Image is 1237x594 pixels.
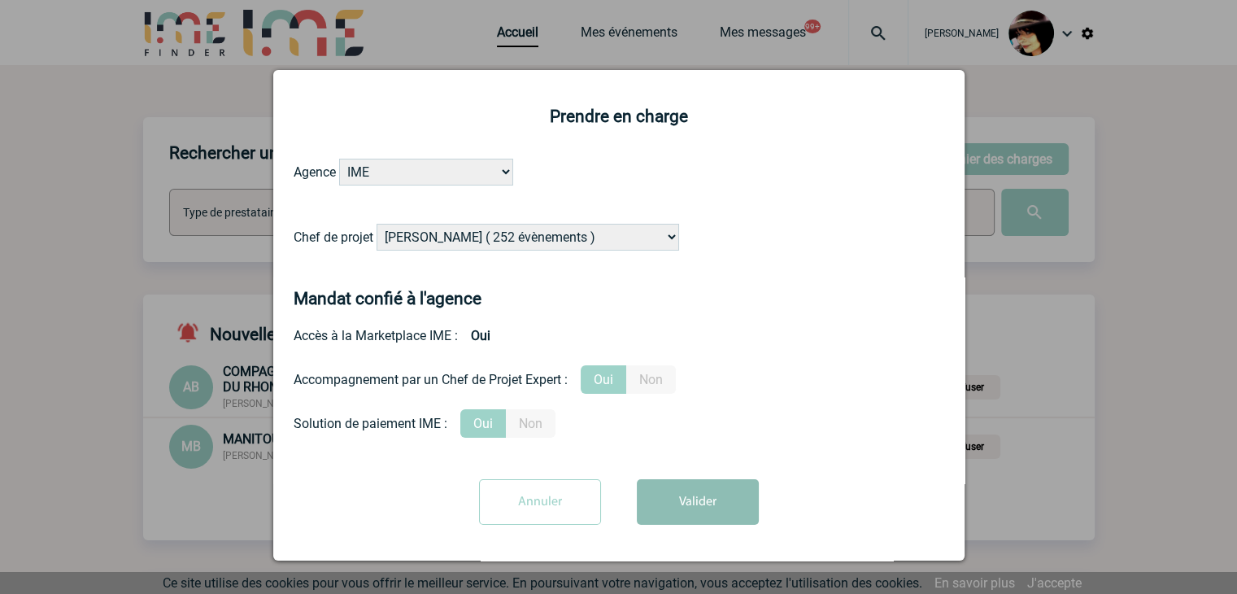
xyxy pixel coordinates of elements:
[294,321,944,350] div: Accès à la Marketplace IME :
[294,229,373,245] label: Chef de projet
[581,365,626,394] label: Oui
[506,409,555,438] label: Non
[460,409,506,438] label: Oui
[626,365,676,394] label: Non
[294,365,944,394] div: Prestation payante
[294,372,568,387] div: Accompagnement par un Chef de Projet Expert :
[458,321,503,350] b: Oui
[294,164,336,180] label: Agence
[294,289,481,308] h4: Mandat confié à l'agence
[294,409,944,438] div: Conformité aux process achat client, Prise en charge de la facturation, Mutualisation de plusieur...
[479,479,601,525] input: Annuler
[294,107,944,126] h2: Prendre en charge
[637,479,759,525] button: Valider
[294,416,447,431] div: Solution de paiement IME :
